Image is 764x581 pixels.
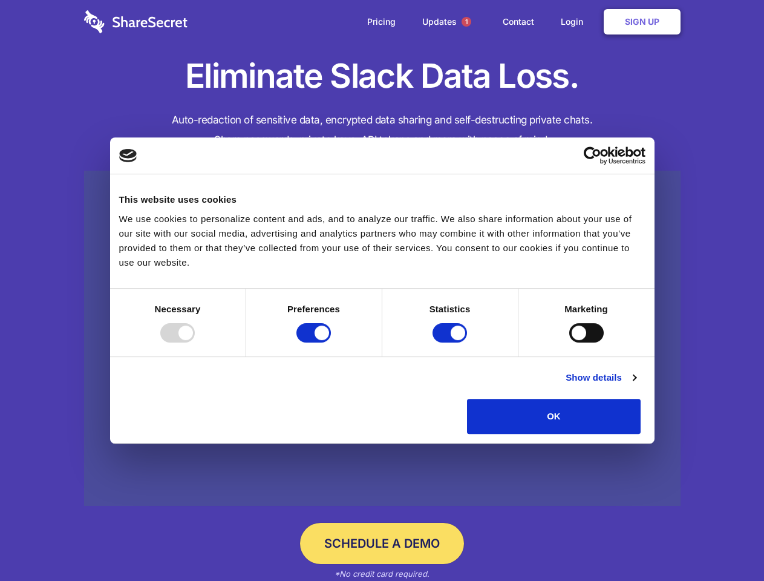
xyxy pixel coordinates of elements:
img: logo [119,149,137,162]
strong: Marketing [564,304,608,314]
button: OK [467,399,641,434]
a: Login [549,3,601,41]
div: We use cookies to personalize content and ads, and to analyze our traffic. We also share informat... [119,212,645,270]
a: Show details [566,370,636,385]
a: Pricing [355,3,408,41]
strong: Statistics [429,304,471,314]
img: logo-wordmark-white-trans-d4663122ce5f474addd5e946df7df03e33cb6a1c49d2221995e7729f52c070b2.svg [84,10,188,33]
a: Wistia video thumbnail [84,171,681,507]
em: *No credit card required. [335,569,429,579]
a: Schedule a Demo [300,523,464,564]
span: 1 [462,17,471,27]
h4: Auto-redaction of sensitive data, encrypted data sharing and self-destructing private chats. Shar... [84,110,681,150]
a: Usercentrics Cookiebot - opens in a new window [540,146,645,165]
h1: Eliminate Slack Data Loss. [84,54,681,98]
div: This website uses cookies [119,192,645,207]
a: Contact [491,3,546,41]
strong: Necessary [155,304,201,314]
a: Sign Up [604,9,681,34]
strong: Preferences [287,304,340,314]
